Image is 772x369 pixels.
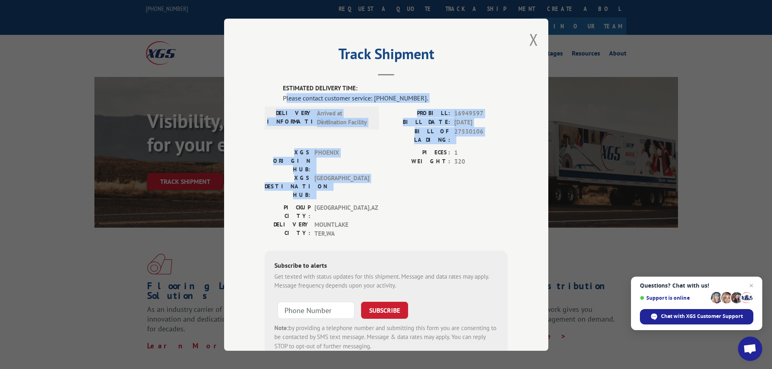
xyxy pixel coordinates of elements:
span: Support is online [640,295,708,301]
span: [GEOGRAPHIC_DATA] , AZ [314,203,369,220]
span: Arrived at Destination Facility [317,109,372,127]
span: Chat with XGS Customer Support [661,313,743,320]
span: PHOENIX [314,148,369,173]
span: MOUNTLAKE TER , WA [314,220,369,238]
label: XGS DESTINATION HUB: [265,173,310,199]
label: ESTIMATED DELIVERY TIME: [283,84,508,93]
button: Close modal [529,29,538,50]
div: Subscribe to alerts [274,260,498,272]
button: SUBSCRIBE [361,301,408,318]
div: Get texted with status updates for this shipment. Message and data rates may apply. Message frequ... [274,272,498,290]
strong: Note: [274,324,289,331]
span: Chat with XGS Customer Support [640,309,753,324]
span: Questions? Chat with us! [640,282,753,289]
span: [DATE] [454,118,508,127]
div: by providing a telephone number and submitting this form you are consenting to be contacted by SM... [274,323,498,351]
label: WEIGHT: [386,157,450,166]
label: PICKUP CITY: [265,203,310,220]
label: BILL DATE: [386,118,450,127]
label: BILL OF LADING: [386,127,450,144]
label: PIECES: [386,148,450,157]
span: 320 [454,157,508,166]
label: XGS ORIGIN HUB: [265,148,310,173]
label: DELIVERY INFORMATION: [267,109,313,127]
label: PROBILL: [386,109,450,118]
div: Please contact customer service: [PHONE_NUMBER]. [283,93,508,102]
span: [GEOGRAPHIC_DATA] [314,173,369,199]
span: 16949597 [454,109,508,118]
input: Phone Number [278,301,355,318]
h2: Track Shipment [265,48,508,64]
label: DELIVERY CITY: [265,220,310,238]
a: Open chat [738,337,762,361]
span: 27530106 [454,127,508,144]
span: 1 [454,148,508,157]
